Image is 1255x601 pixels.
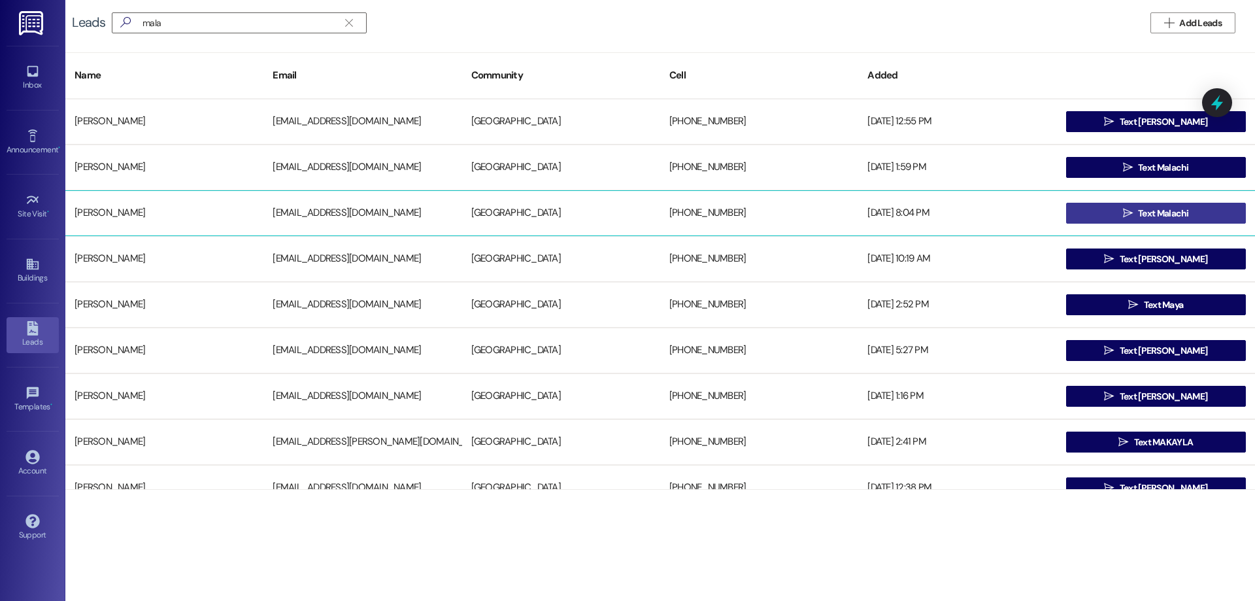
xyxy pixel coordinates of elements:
[462,292,660,318] div: [GEOGRAPHIC_DATA]
[345,18,352,28] i: 
[65,200,263,226] div: [PERSON_NAME]
[1150,12,1235,33] button: Add Leads
[7,60,59,95] a: Inbox
[1104,391,1114,402] i: 
[462,109,660,135] div: [GEOGRAPHIC_DATA]
[7,189,59,224] a: Site Visit •
[1120,390,1207,404] span: Text [PERSON_NAME]
[1120,481,1207,495] span: Text [PERSON_NAME]
[7,510,59,545] a: Support
[1104,254,1114,264] i: 
[1123,208,1133,218] i: 
[462,154,660,180] div: [GEOGRAPHIC_DATA]
[1066,432,1246,453] button: Text MAKAYLA
[462,246,660,272] div: [GEOGRAPHIC_DATA]
[858,200,1056,226] div: [DATE] 8:04 PM
[65,337,263,364] div: [PERSON_NAME]
[7,446,59,481] a: Account
[660,246,858,272] div: [PHONE_NUMBER]
[462,429,660,455] div: [GEOGRAPHIC_DATA]
[142,14,339,32] input: Search name/email/community (quotes for exact match e.g. "John Smith")
[1164,18,1174,28] i: 
[858,109,1056,135] div: [DATE] 12:55 PM
[65,429,263,455] div: [PERSON_NAME]
[47,207,49,216] span: •
[1066,294,1246,315] button: Text Maya
[660,383,858,409] div: [PHONE_NUMBER]
[263,429,461,455] div: [EMAIL_ADDRESS][PERSON_NAME][DOMAIN_NAME]
[50,400,52,409] span: •
[1066,203,1246,224] button: Text Malachi
[1066,249,1246,269] button: Text [PERSON_NAME]
[115,16,136,29] i: 
[1066,477,1246,498] button: Text [PERSON_NAME]
[1179,16,1222,30] span: Add Leads
[1144,298,1184,312] span: Text Maya
[65,292,263,318] div: [PERSON_NAME]
[263,383,461,409] div: [EMAIL_ADDRESS][DOMAIN_NAME]
[7,253,59,288] a: Buildings
[1120,252,1207,266] span: Text [PERSON_NAME]
[462,475,660,501] div: [GEOGRAPHIC_DATA]
[1118,437,1128,447] i: 
[462,337,660,364] div: [GEOGRAPHIC_DATA]
[7,317,59,352] a: Leads
[1128,300,1138,310] i: 
[65,109,263,135] div: [PERSON_NAME]
[660,154,858,180] div: [PHONE_NUMBER]
[1138,207,1189,220] span: Text Malachi
[1104,345,1114,356] i: 
[660,337,858,364] div: [PHONE_NUMBER]
[72,16,105,29] div: Leads
[263,475,461,501] div: [EMAIL_ADDRESS][DOMAIN_NAME]
[462,60,660,92] div: Community
[65,475,263,501] div: [PERSON_NAME]
[462,383,660,409] div: [GEOGRAPHIC_DATA]
[462,200,660,226] div: [GEOGRAPHIC_DATA]
[263,337,461,364] div: [EMAIL_ADDRESS][DOMAIN_NAME]
[7,382,59,417] a: Templates •
[1066,157,1246,178] button: Text Malachi
[1120,344,1207,358] span: Text [PERSON_NAME]
[65,154,263,180] div: [PERSON_NAME]
[263,154,461,180] div: [EMAIL_ADDRESS][DOMAIN_NAME]
[65,246,263,272] div: [PERSON_NAME]
[858,292,1056,318] div: [DATE] 2:52 PM
[339,13,360,33] button: Clear text
[858,337,1056,364] div: [DATE] 5:27 PM
[858,154,1056,180] div: [DATE] 1:59 PM
[660,109,858,135] div: [PHONE_NUMBER]
[1120,115,1207,129] span: Text [PERSON_NAME]
[1066,111,1246,132] button: Text [PERSON_NAME]
[263,246,461,272] div: [EMAIL_ADDRESS][DOMAIN_NAME]
[65,383,263,409] div: [PERSON_NAME]
[65,60,263,92] div: Name
[263,200,461,226] div: [EMAIL_ADDRESS][DOMAIN_NAME]
[660,475,858,501] div: [PHONE_NUMBER]
[1104,483,1114,493] i: 
[1134,436,1194,449] span: Text MAKAYLA
[858,383,1056,409] div: [DATE] 1:16 PM
[58,143,60,152] span: •
[1066,340,1246,361] button: Text [PERSON_NAME]
[263,60,461,92] div: Email
[660,200,858,226] div: [PHONE_NUMBER]
[858,246,1056,272] div: [DATE] 10:19 AM
[1104,116,1114,127] i: 
[263,292,461,318] div: [EMAIL_ADDRESS][DOMAIN_NAME]
[1066,386,1246,407] button: Text [PERSON_NAME]
[858,475,1056,501] div: [DATE] 12:38 PM
[19,11,46,35] img: ResiDesk Logo
[858,429,1056,455] div: [DATE] 2:41 PM
[660,292,858,318] div: [PHONE_NUMBER]
[263,109,461,135] div: [EMAIL_ADDRESS][DOMAIN_NAME]
[1138,161,1189,175] span: Text Malachi
[660,60,858,92] div: Cell
[1123,162,1133,173] i: 
[660,429,858,455] div: [PHONE_NUMBER]
[858,60,1056,92] div: Added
